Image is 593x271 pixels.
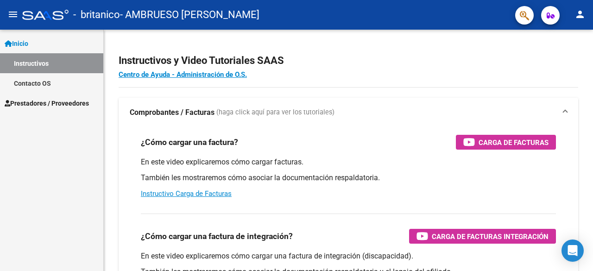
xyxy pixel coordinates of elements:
[561,239,584,262] div: Open Intercom Messenger
[141,230,293,243] h3: ¿Cómo cargar una factura de integración?
[119,70,247,79] a: Centro de Ayuda - Administración de O.S.
[141,189,232,198] a: Instructivo Carga de Facturas
[141,173,556,183] p: También les mostraremos cómo asociar la documentación respaldatoria.
[456,135,556,150] button: Carga de Facturas
[5,98,89,108] span: Prestadores / Proveedores
[432,231,549,242] span: Carga de Facturas Integración
[7,9,19,20] mat-icon: menu
[141,136,238,149] h3: ¿Cómo cargar una factura?
[479,137,549,148] span: Carga de Facturas
[119,52,578,69] h2: Instructivos y Video Tutoriales SAAS
[216,107,334,118] span: (haga click aquí para ver los tutoriales)
[5,38,28,49] span: Inicio
[119,98,578,127] mat-expansion-panel-header: Comprobantes / Facturas (haga click aquí para ver los tutoriales)
[141,157,556,167] p: En este video explicaremos cómo cargar facturas.
[130,107,214,118] strong: Comprobantes / Facturas
[120,5,259,25] span: - AMBRUESO [PERSON_NAME]
[409,229,556,244] button: Carga de Facturas Integración
[141,251,556,261] p: En este video explicaremos cómo cargar una factura de integración (discapacidad).
[73,5,120,25] span: - britanico
[574,9,586,20] mat-icon: person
